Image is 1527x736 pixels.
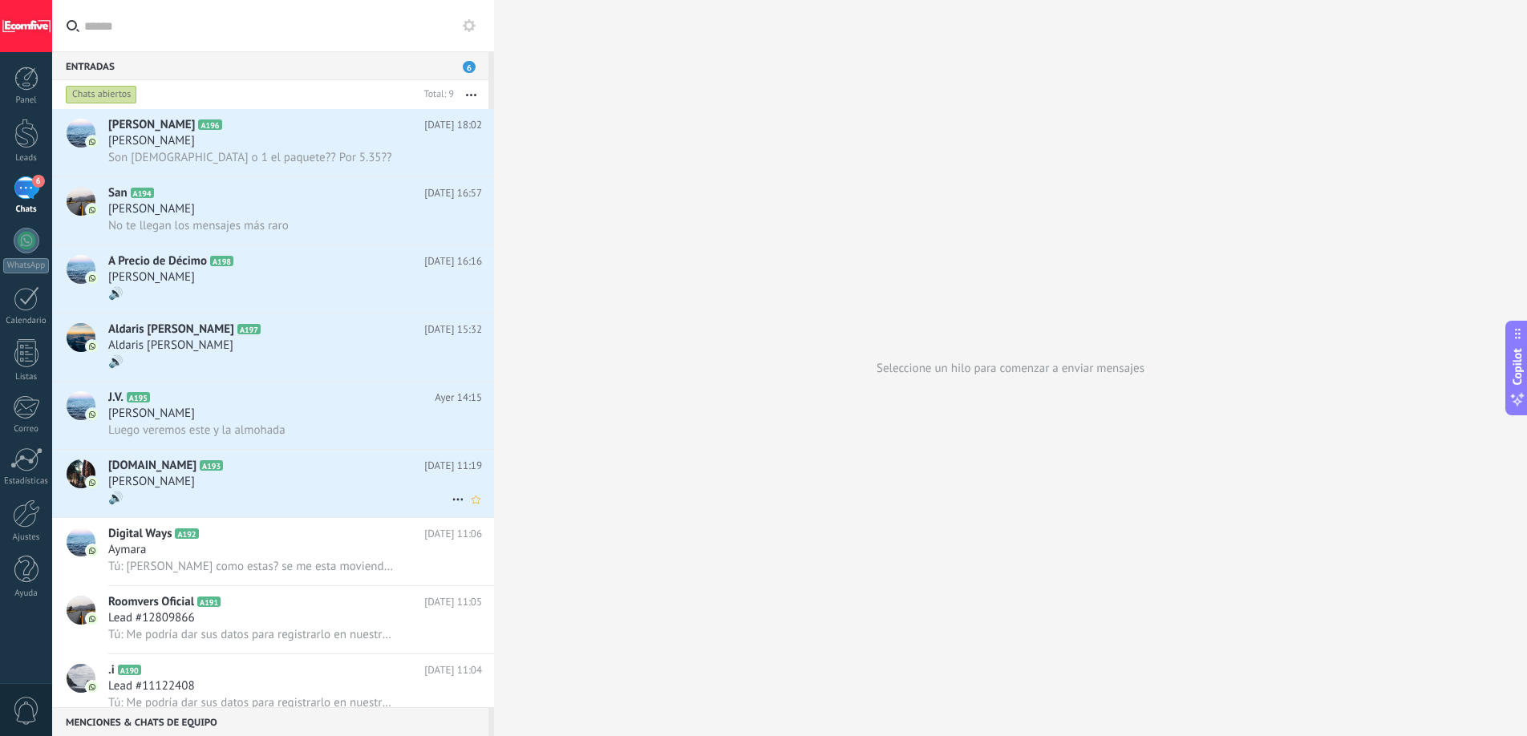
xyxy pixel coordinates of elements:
span: Lead #11122408 [108,678,195,694]
a: avatariconSanA194[DATE] 16:57[PERSON_NAME]No te llegan los mensajes más raro [52,177,494,245]
span: [PERSON_NAME] [108,133,195,149]
div: Menciones & Chats de equipo [52,707,488,736]
div: Total: 9 [418,87,454,103]
a: avataricon.iA190[DATE] 11:04Lead #11122408Tú: Me podría dar sus datos para registrarlo en nuestro... [52,654,494,722]
div: Panel [3,95,50,106]
a: avatariconA Precio de DécimoA198[DATE] 16:16[PERSON_NAME]🔊 [52,245,494,313]
div: Entradas [52,51,488,80]
img: icon [87,545,98,556]
span: 6 [32,175,45,188]
span: A Precio de Décimo [108,253,207,269]
a: avataricon[PERSON_NAME]A196[DATE] 18:02[PERSON_NAME]Son [DEMOGRAPHIC_DATA] o 1 el paquete?? Por 5... [52,109,494,176]
img: icon [87,477,98,488]
img: icon [87,273,98,284]
span: [PERSON_NAME] [108,269,195,285]
span: [DATE] 16:57 [424,185,482,201]
img: icon [87,409,98,420]
span: [DATE] 11:19 [424,458,482,474]
span: [PERSON_NAME] [108,406,195,422]
span: A190 [118,665,141,675]
span: Tú: Me podría dar sus datos para registrarlo en nuestro sistema y poder brindarle información de ... [108,695,394,710]
span: Son [DEMOGRAPHIC_DATA] o 1 el paquete?? Por 5.35?? [108,150,392,165]
img: icon [87,136,98,148]
span: No te llegan los mensajes más raro [108,218,289,233]
span: Aymara [108,542,146,558]
img: icon [87,341,98,352]
span: A191 [197,596,221,607]
span: Roomvers Oficial [108,594,194,610]
span: [DATE] 15:32 [424,321,482,338]
button: Más [454,80,488,109]
div: Ajustes [3,532,50,543]
span: Copilot [1509,349,1525,386]
span: [DATE] 18:02 [424,117,482,133]
div: Leads [3,153,50,164]
span: A192 [175,528,198,539]
span: Aldaris [PERSON_NAME] [108,321,234,338]
span: [DATE] 11:05 [424,594,482,610]
span: Tú: [PERSON_NAME] como estas? se me esta moviendo bastante el lapiz antiverguas por si lo quieres... [108,559,394,574]
span: Aldaris [PERSON_NAME] [108,338,233,354]
div: Ayuda [3,588,50,599]
span: Digital Ways [108,526,172,542]
span: Luego veremos este y la almohada [108,423,286,438]
span: Lead #12809866 [108,610,195,626]
img: icon [87,681,98,693]
span: 🔊 [108,286,124,301]
span: [DOMAIN_NAME] [108,458,196,474]
div: Chats abiertos [66,85,137,104]
img: icon [87,204,98,216]
span: San [108,185,128,201]
span: 🔊 [108,354,124,370]
span: 🔊 [108,491,124,506]
span: .i [108,662,115,678]
span: A198 [210,256,233,266]
span: A196 [198,119,221,130]
span: Ayer 14:15 [435,390,482,406]
span: [PERSON_NAME] [108,117,195,133]
span: [DATE] 11:06 [424,526,482,542]
span: A194 [131,188,154,198]
div: Correo [3,424,50,435]
a: avataricon[DOMAIN_NAME]A193[DATE] 11:19[PERSON_NAME]🔊 [52,450,494,517]
span: [DATE] 11:04 [424,662,482,678]
span: A193 [200,460,223,471]
div: Chats [3,204,50,215]
div: Listas [3,372,50,382]
span: 6 [463,61,476,73]
a: avatariconRoomvers OficialA191[DATE] 11:05Lead #12809866Tú: Me podría dar sus datos para registra... [52,586,494,653]
img: icon [87,613,98,625]
span: [PERSON_NAME] [108,201,195,217]
div: Estadísticas [3,476,50,487]
a: avatariconDigital WaysA192[DATE] 11:06AymaraTú: [PERSON_NAME] como estas? se me esta moviendo bas... [52,518,494,585]
div: Calendario [3,316,50,326]
span: [DATE] 16:16 [424,253,482,269]
div: WhatsApp [3,258,49,273]
span: J.V. [108,390,124,406]
span: A195 [127,392,150,402]
a: avatariconAldaris [PERSON_NAME]A197[DATE] 15:32Aldaris [PERSON_NAME]🔊 [52,313,494,381]
span: A197 [237,324,261,334]
span: Tú: Me podría dar sus datos para registrarlo en nuestro sistema y poder brindarle información de ... [108,627,394,642]
span: [PERSON_NAME] [108,474,195,490]
a: avatariconJ.V.A195Ayer 14:15[PERSON_NAME]Luego veremos este y la almohada [52,382,494,449]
